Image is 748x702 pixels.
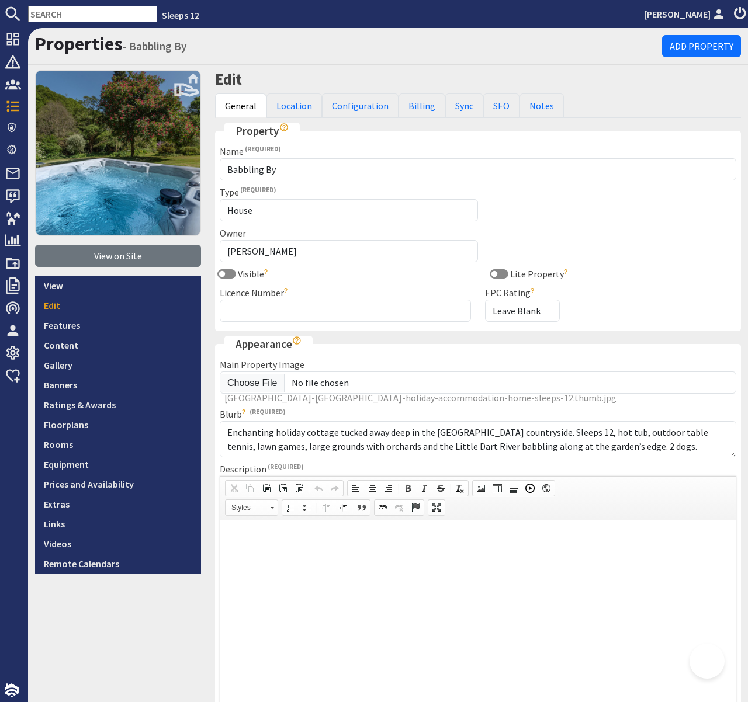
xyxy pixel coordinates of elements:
[226,481,242,496] a: Cut
[327,481,343,496] a: Redo
[242,481,258,496] a: Copy
[220,463,303,475] label: Description
[348,481,364,496] a: Align Left
[292,336,302,345] i: Show hints
[35,276,201,296] a: View
[220,421,736,457] textarea: Enchanting holiday cottage tucked away deep in the [GEOGRAPHIC_DATA] countryside. Sleeps 12, hot ...
[354,500,370,515] a: Block Quote
[473,481,489,496] a: Image
[5,683,19,697] img: staytech_i_w-64f4e8e9ee0a9c174fd5317b4b171b261742d2d393467e5bdba4413f4f884c10.svg
[28,6,157,22] input: SEARCH
[220,287,290,298] label: Licence Number
[220,186,276,198] label: Type
[662,35,741,57] a: Add Property
[35,296,201,315] a: Edit
[35,315,201,335] a: Features
[310,481,327,496] a: Undo
[220,359,304,370] label: Main Property Image
[258,481,275,496] a: Paste
[162,9,199,21] a: Sleeps 12
[520,93,564,118] a: Notes
[35,415,201,435] a: Floorplans
[318,500,334,515] a: Decrease Indent
[225,499,278,516] a: Styles
[380,481,397,496] a: Align Right
[226,500,266,515] span: Styles
[224,123,300,140] legend: Property
[489,481,505,496] a: Table
[35,245,201,267] a: View on Site
[364,481,380,496] a: Center
[224,336,313,353] legend: Appearance
[123,39,187,53] small: - Babbling By
[432,481,449,496] a: Strikethrough
[275,481,291,496] a: Paste as plain text
[236,268,271,280] label: Visible
[522,481,538,496] a: Insert a Youtube, Vimeo or Dailymotion video
[452,481,468,496] a: Remove Format
[399,93,445,118] a: Billing
[35,514,201,534] a: Links
[35,435,201,454] a: Rooms
[220,145,280,157] label: Name
[416,481,432,496] a: Italic
[428,500,445,515] a: Maximize
[391,500,407,515] a: Unlink
[35,534,201,554] a: Videos
[334,500,351,515] a: Increase Indent
[485,287,537,298] label: EPC Rating
[690,644,725,679] iframe: Toggle Customer Support
[400,481,416,496] a: Bold
[220,227,246,239] label: Owner
[644,7,727,21] a: [PERSON_NAME]
[483,93,520,118] a: SEO
[445,93,483,118] a: Sync
[279,123,289,132] i: Show hints
[35,335,201,355] a: Content
[35,454,201,474] a: Equipment
[35,494,201,514] a: Extras
[538,481,555,496] a: IFrame
[322,93,399,118] a: Configuration
[407,500,424,515] a: Anchor
[215,93,266,118] a: General
[35,474,201,494] a: Prices and Availability
[35,375,201,395] a: Banners
[35,70,201,236] img: Babbling By's icon
[35,554,201,574] a: Remote Calendars
[508,268,570,280] label: Lite Property
[375,500,391,515] a: Link
[291,481,307,496] a: Paste from Word
[224,392,617,404] span: [GEOGRAPHIC_DATA]-[GEOGRAPHIC_DATA]-holiday-accommodation-home-sleeps-12.thumb.jpg
[35,395,201,415] a: Ratings & Awards
[505,481,522,496] a: Insert Horizontal Line
[299,500,315,515] a: Insert/Remove Bulleted List
[266,93,322,118] a: Location
[215,70,741,89] h2: Edit
[35,32,123,55] a: Properties
[282,500,299,515] a: Insert/Remove Numbered List
[220,408,285,420] label: Blurb
[35,355,201,375] a: Gallery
